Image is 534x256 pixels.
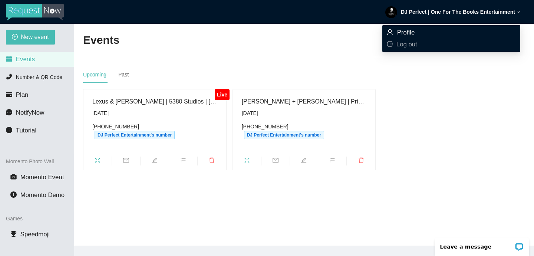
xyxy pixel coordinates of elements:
span: user [387,29,393,35]
div: Lexus & [PERSON_NAME] | 5380 Studios | [DATE] [92,97,217,106]
span: info-circle [10,191,17,198]
div: [PERSON_NAME] + [PERSON_NAME] | Primrose Cottage | [DATE] [242,97,367,106]
button: plus-circleNew event [6,30,55,45]
span: Events [16,56,35,63]
span: bars [318,157,346,165]
span: logout [387,41,393,47]
span: Momento Demo [20,191,65,198]
span: fullscreen [233,157,261,165]
iframe: LiveChat chat widget [430,233,534,256]
span: mail [112,157,140,165]
span: phone [6,73,12,80]
span: Profile [397,29,415,36]
strong: DJ Perfect | One For The Books Entertainment [401,9,515,15]
span: Speedmoji [20,231,50,238]
span: Momento Event [20,174,64,181]
span: bars [169,157,197,165]
span: credit-card [6,91,12,98]
span: edit [290,157,318,165]
div: [PHONE_NUMBER] [242,122,367,139]
span: Plan [16,91,29,98]
span: down [517,10,521,14]
span: camera [10,174,17,180]
div: Upcoming [83,70,106,79]
span: mail [261,157,290,165]
span: DJ Perfect Entertainment's number [95,131,175,139]
span: trophy [10,231,17,237]
div: [PHONE_NUMBER] [92,122,217,139]
span: DJ Perfect Entertainment's number [244,131,324,139]
span: calendar [6,56,12,62]
span: Log out [396,41,417,48]
span: Number & QR Code [16,74,62,80]
span: plus-circle [12,34,18,41]
img: ALV-UjVuNCzFR3aHI4cxXp9bFobeCDWRB99h7HQzYctO5uLYKKOPzzFPJxq9LwCo5jhLemFQBNM7cs2wJ1J0iUekTZhYV8o-U... [385,6,397,18]
span: New event [21,32,49,42]
span: message [6,109,12,115]
div: [DATE] [242,109,367,117]
span: delete [347,157,375,165]
span: info-circle [6,127,12,133]
div: Live [215,89,229,100]
div: [DATE] [92,109,217,117]
span: Tutorial [16,127,36,134]
h2: Events [83,33,119,48]
div: Past [118,70,129,79]
span: edit [141,157,169,165]
span: fullscreen [83,157,112,165]
span: NotifyNow [16,109,44,116]
img: RequestNow [6,4,64,21]
span: delete [198,157,226,165]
